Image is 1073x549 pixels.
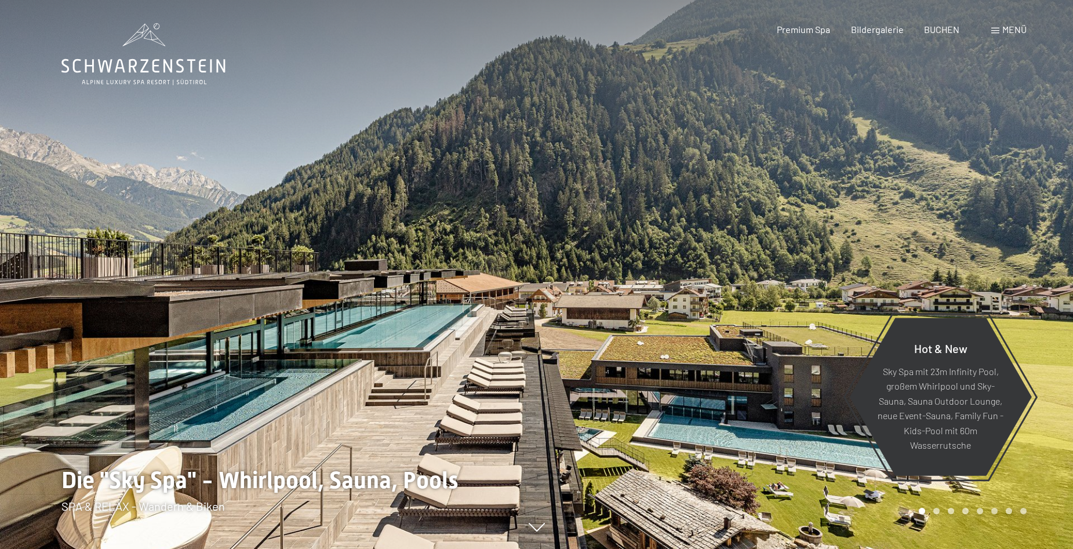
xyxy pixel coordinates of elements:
p: Sky Spa mit 23m Infinity Pool, großem Whirlpool und Sky-Sauna, Sauna Outdoor Lounge, neue Event-S... [878,363,1003,453]
div: Carousel Page 6 [991,508,998,514]
div: Carousel Page 7 [1006,508,1012,514]
span: Hot & New [914,341,967,355]
a: Hot & New Sky Spa mit 23m Infinity Pool, großem Whirlpool und Sky-Sauna, Sauna Outdoor Lounge, ne... [849,317,1032,477]
div: Carousel Page 5 [977,508,983,514]
a: BUCHEN [924,24,959,35]
span: Menü [1002,24,1027,35]
div: Carousel Page 1 (Current Slide) [919,508,925,514]
div: Carousel Page 4 [962,508,969,514]
a: Premium Spa [777,24,830,35]
div: Carousel Pagination [915,508,1027,514]
div: Carousel Page 8 [1020,508,1027,514]
a: Bildergalerie [851,24,904,35]
div: Carousel Page 3 [948,508,954,514]
div: Carousel Page 2 [933,508,940,514]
